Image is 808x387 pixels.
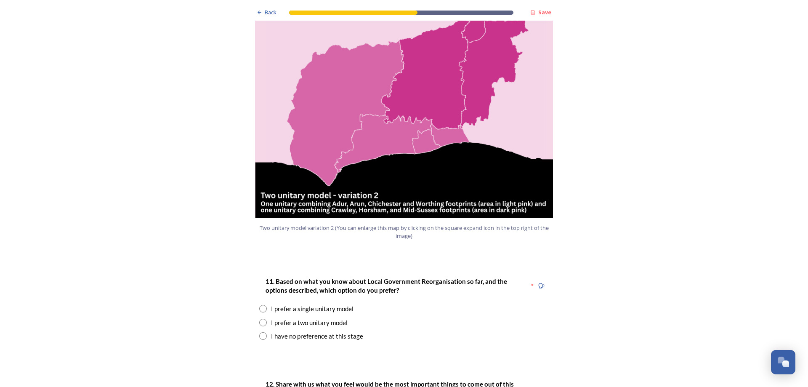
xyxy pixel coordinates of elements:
div: I prefer a two unitary model [271,318,348,328]
strong: 11. Based on what you know about Local Government Reorganisation so far, and the options describe... [266,278,508,294]
strong: Save [538,8,551,16]
span: Back [265,8,276,16]
button: Open Chat [771,350,795,374]
div: I prefer a single unitary model [271,304,353,314]
div: I have no preference at this stage [271,331,363,341]
span: Two unitary model variation 2 (You can enlarge this map by clicking on the square expand icon in ... [259,224,549,240]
